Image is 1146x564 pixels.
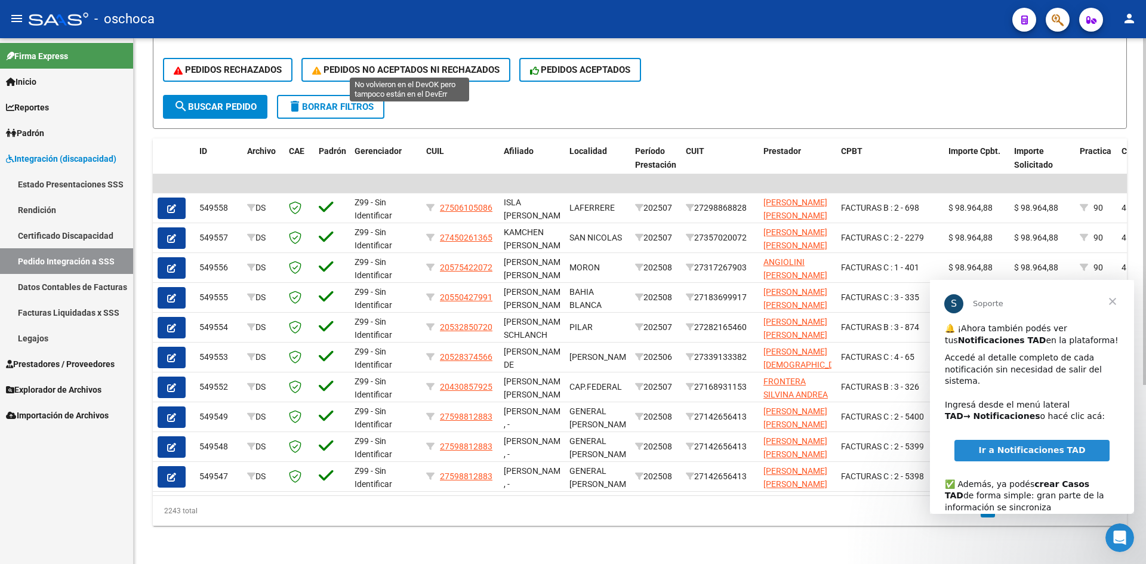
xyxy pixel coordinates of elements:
[635,291,676,304] div: 202508
[284,138,314,191] datatable-header-cell: CAE
[504,198,568,235] span: ISLA [PERSON_NAME] , -
[841,380,939,394] div: FACTURAS B : 3 - 326
[440,263,492,272] span: 20575422072
[504,377,572,440] span: [PERSON_NAME] [PERSON_NAME]?A [PERSON_NAME] , -
[836,138,944,191] datatable-header-cell: CPBT
[1122,233,1126,242] span: 4
[195,138,242,191] datatable-header-cell: ID
[247,470,279,483] div: DS
[569,406,633,430] span: GENERAL [PERSON_NAME]
[199,146,207,156] span: ID
[948,146,1000,156] span: Importe Cpbt.
[763,317,827,340] span: [PERSON_NAME] [PERSON_NAME]
[763,436,827,460] span: [PERSON_NAME] [PERSON_NAME]
[440,292,492,302] span: 20550427991
[6,357,115,371] span: Prestadores / Proveedores
[686,470,754,483] div: 27142656413
[763,347,851,384] span: [PERSON_NAME][DEMOGRAPHIC_DATA] DAIANA
[163,95,267,119] button: Buscar Pedido
[504,257,568,294] span: [PERSON_NAME] [PERSON_NAME] , -
[763,227,827,251] span: [PERSON_NAME] [PERSON_NAME]
[635,146,676,169] span: Período Prestación
[199,350,238,364] div: 549553
[686,320,754,334] div: 27282165460
[350,138,421,191] datatable-header-cell: Gerenciador
[199,470,238,483] div: 549547
[841,350,939,364] div: FACTURAS C : 4 - 65
[301,58,510,82] button: PEDIDOS NO ACEPTADOS NI RECHAZADOS
[686,231,754,245] div: 27357020072
[686,261,754,275] div: 27317267903
[565,138,630,191] datatable-header-cell: Localidad
[635,440,676,454] div: 202508
[1070,504,1093,517] a: go to next page
[759,138,836,191] datatable-header-cell: Prestador
[289,146,304,156] span: CAE
[426,146,444,156] span: CUIL
[841,201,939,215] div: FACTURAS B : 2 - 698
[174,101,257,112] span: Buscar Pedido
[686,440,754,454] div: 27142656413
[163,58,292,82] button: PEDIDOS RECHAZADOS
[247,291,279,304] div: DS
[277,95,384,119] button: Borrar Filtros
[841,231,939,245] div: FACTURAS C : 2 - 2279
[355,257,392,281] span: Z99 - Sin Identificar
[153,496,346,526] div: 2243 total
[569,287,602,310] span: BAHIA BLANCA
[199,440,238,454] div: 549548
[288,99,302,113] mat-icon: delete
[174,99,188,113] mat-icon: search
[247,350,279,364] div: DS
[928,504,951,517] a: go to first page
[10,11,24,26] mat-icon: menu
[6,50,68,63] span: Firma Express
[1014,263,1058,272] span: $ 98.964,88
[312,64,500,75] span: PEDIDOS NO ACEPTADOS NI RECHAZADOS
[841,291,939,304] div: FACTURAS C : 3 - 335
[355,287,392,310] span: Z99 - Sin Identificar
[355,466,392,489] span: Z99 - Sin Identificar
[519,58,642,82] button: PEDIDOS ACEPTADOS
[6,152,116,165] span: Integración (discapacidad)
[841,470,939,483] div: FACTURAS C : 2 - 5398
[530,64,631,75] span: PEDIDOS ACEPTADOS
[504,227,586,291] span: KAMCHEN [PERSON_NAME] DE [GEOGRAPHIC_DATA], -
[504,347,568,397] span: [PERSON_NAME] DE [PERSON_NAME] GAEL , -
[569,263,600,272] span: MORON
[1014,203,1058,212] span: $ 98.964,88
[944,138,1009,191] datatable-header-cell: Importe Cpbt.
[504,466,568,489] span: [PERSON_NAME] , -
[569,233,622,242] span: SAN NICOLAS
[635,261,676,275] div: 202508
[440,352,492,362] span: 20528374566
[635,231,676,245] div: 202507
[763,257,827,294] span: ANGIOLINI [PERSON_NAME] [PERSON_NAME]
[763,406,827,430] span: [PERSON_NAME] [PERSON_NAME]
[948,233,993,242] span: $ 98.964,88
[247,380,279,394] div: DS
[1122,11,1136,26] mat-icon: person
[1075,138,1117,191] datatable-header-cell: Practica
[504,436,568,460] span: [PERSON_NAME] , -
[569,466,633,489] span: GENERAL [PERSON_NAME]
[763,466,827,489] span: [PERSON_NAME] [PERSON_NAME]
[199,231,238,245] div: 549557
[1096,504,1119,517] a: go to last page
[199,380,238,394] div: 549552
[569,352,633,362] span: [PERSON_NAME]
[948,263,993,272] span: $ 98.964,88
[94,6,155,32] span: - oschoca
[247,320,279,334] div: DS
[247,440,279,454] div: DS
[247,146,276,156] span: Archivo
[247,261,279,275] div: DS
[355,317,392,340] span: Z99 - Sin Identificar
[841,146,862,156] span: CPBT
[199,261,238,275] div: 549556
